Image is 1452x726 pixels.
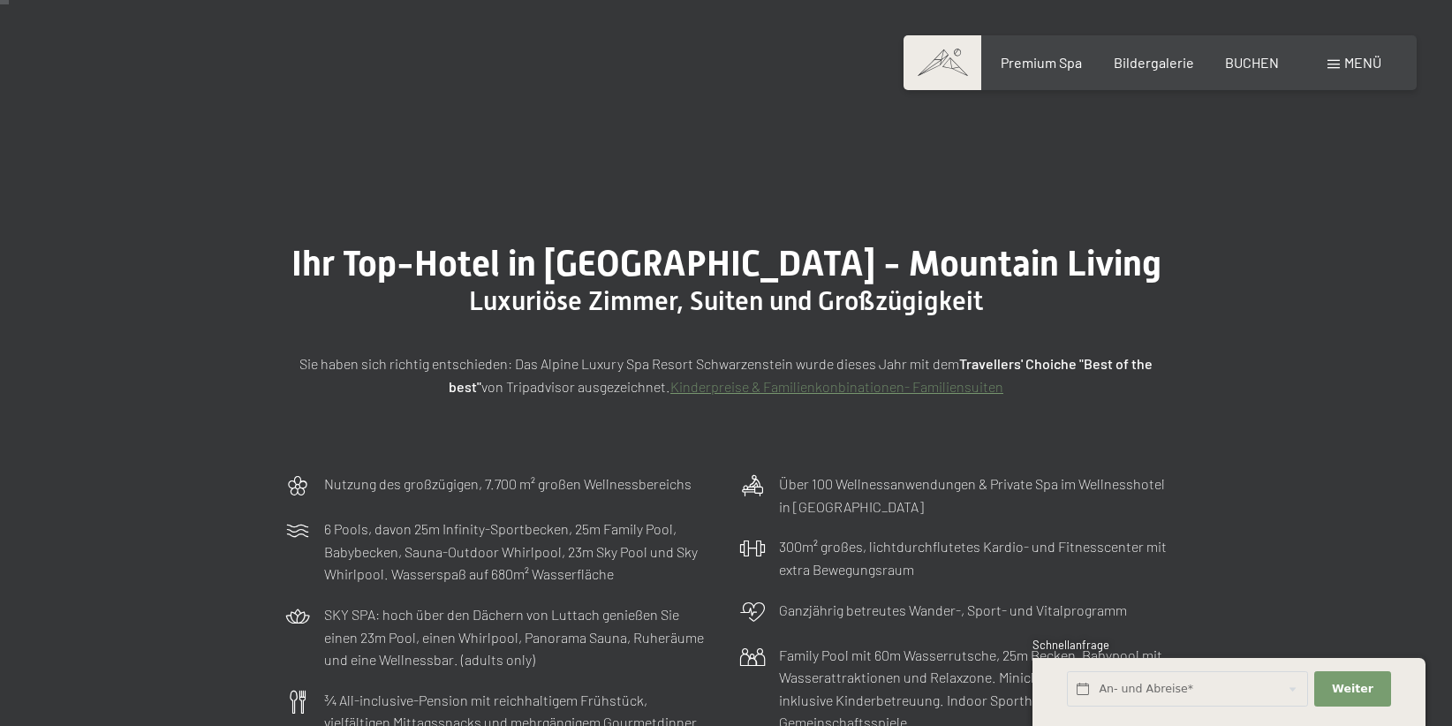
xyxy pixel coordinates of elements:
p: Nutzung des großzügigen, 7.700 m² großen Wellnessbereichs [324,473,692,495]
a: Bildergalerie [1114,54,1194,71]
p: 6 Pools, davon 25m Infinity-Sportbecken, 25m Family Pool, Babybecken, Sauna-Outdoor Whirlpool, 23... [324,518,713,586]
p: Ganzjährig betreutes Wander-, Sport- und Vitalprogramm [779,599,1127,622]
strong: Travellers' Choiche "Best of the best" [449,355,1153,395]
a: Kinderpreise & Familienkonbinationen- Familiensuiten [670,378,1003,395]
span: Luxuriöse Zimmer, Suiten und Großzügigkeit [469,285,983,316]
p: 300m² großes, lichtdurchflutetes Kardio- und Fitnesscenter mit extra Bewegungsraum [779,535,1168,580]
span: Menü [1344,54,1381,71]
p: Über 100 Wellnessanwendungen & Private Spa im Wellnesshotel in [GEOGRAPHIC_DATA] [779,473,1168,518]
p: SKY SPA: hoch über den Dächern von Luttach genießen Sie einen 23m Pool, einen Whirlpool, Panorama... [324,603,713,671]
span: Weiter [1332,681,1373,697]
a: Premium Spa [1001,54,1082,71]
button: Weiter [1314,671,1390,707]
span: Schnellanfrage [1032,638,1109,652]
a: BUCHEN [1225,54,1279,71]
span: Ihr Top-Hotel in [GEOGRAPHIC_DATA] - Mountain Living [291,243,1161,284]
p: Sie haben sich richtig entschieden: Das Alpine Luxury Spa Resort Schwarzenstein wurde dieses Jahr... [284,352,1168,397]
